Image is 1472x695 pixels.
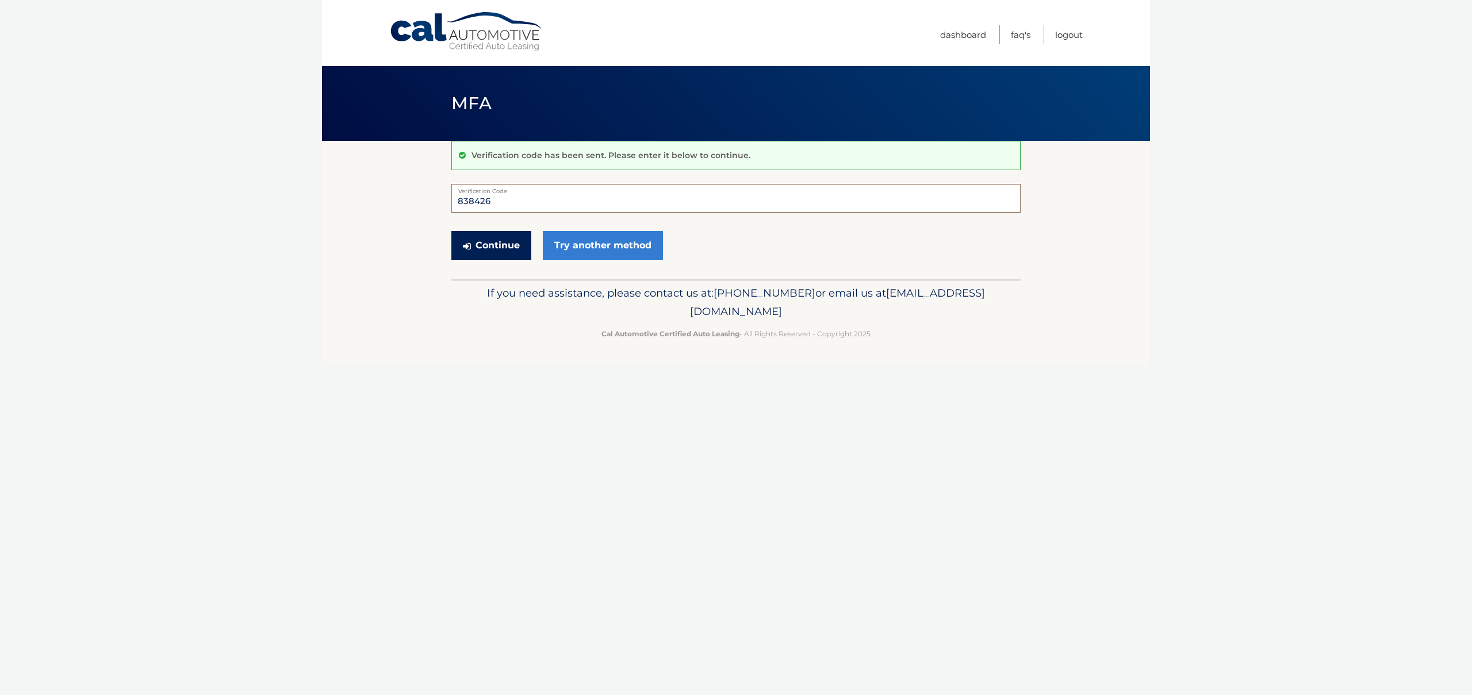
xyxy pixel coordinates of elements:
p: - All Rights Reserved - Copyright 2025 [459,328,1013,340]
a: Logout [1055,25,1083,44]
span: MFA [451,93,492,114]
a: Cal Automotive [389,11,545,52]
a: Dashboard [940,25,986,44]
p: If you need assistance, please contact us at: or email us at [459,284,1013,321]
label: Verification Code [451,184,1021,193]
input: Verification Code [451,184,1021,213]
button: Continue [451,231,531,260]
a: FAQ's [1011,25,1030,44]
strong: Cal Automotive Certified Auto Leasing [601,329,739,338]
span: [PHONE_NUMBER] [714,286,815,299]
a: Try another method [543,231,663,260]
span: [EMAIL_ADDRESS][DOMAIN_NAME] [690,286,985,318]
p: Verification code has been sent. Please enter it below to continue. [471,150,750,160]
